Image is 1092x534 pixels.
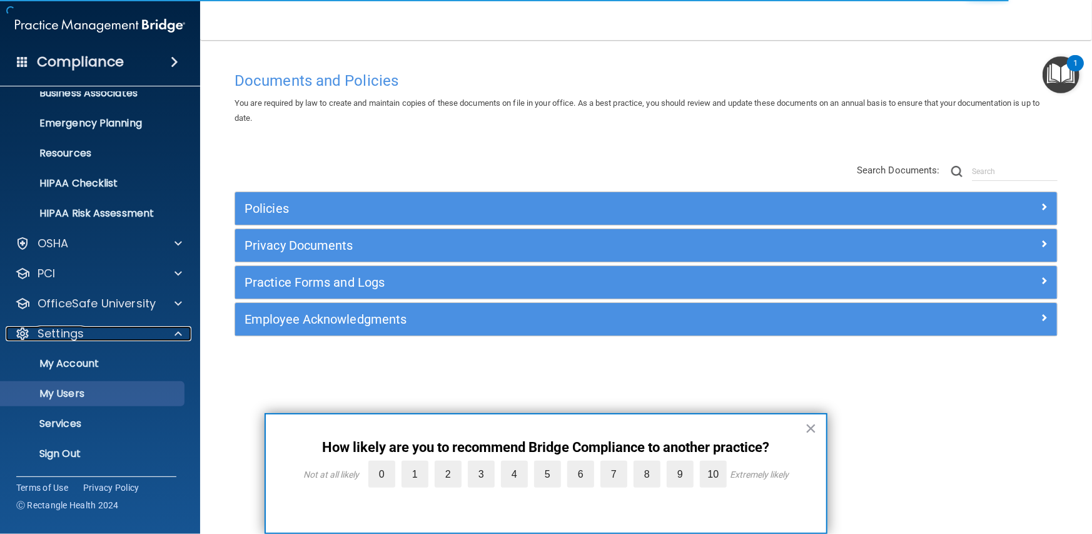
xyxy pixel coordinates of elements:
[951,166,963,177] img: ic-search.3b580494.png
[245,239,842,252] h5: Privacy Documents
[15,13,185,38] img: PMB logo
[83,481,139,494] a: Privacy Policy
[16,499,119,511] span: Ⓒ Rectangle Health 2024
[8,418,179,430] p: Services
[8,357,179,370] p: My Account
[700,461,727,488] label: 10
[245,312,842,326] h5: Employee Acknowledgments
[235,73,1058,89] h4: Documents and Policies
[38,266,55,281] p: PCI
[402,461,428,488] label: 1
[291,439,801,456] p: How likely are you to recommend Bridge Compliance to another practice?
[38,236,69,251] p: OSHA
[38,296,156,311] p: OfficeSafe University
[667,461,694,488] label: 9
[567,461,594,488] label: 6
[235,98,1039,123] span: You are required by law to create and maintain copies of these documents on file in your office. ...
[16,481,68,494] a: Terms of Use
[805,418,817,438] button: Close
[8,388,179,400] p: My Users
[8,87,179,100] p: Business Associates
[972,162,1058,181] input: Search
[857,165,940,176] span: Search Documents:
[501,461,528,488] label: 4
[8,177,179,190] p: HIPAA Checklist
[730,470,789,480] div: Extremely likely
[634,461,660,488] label: 8
[534,461,561,488] label: 5
[435,461,462,488] label: 2
[1043,56,1079,93] button: Open Resource Center, 1 new notification
[8,147,179,160] p: Resources
[600,461,627,488] label: 7
[8,207,179,220] p: HIPAA Risk Assessment
[37,53,124,71] h4: Compliance
[8,448,179,460] p: Sign Out
[368,461,395,488] label: 0
[245,202,842,215] h5: Policies
[1073,63,1078,80] div: 1
[8,117,179,130] p: Emergency Planning
[245,275,842,289] h5: Practice Forms and Logs
[38,326,84,341] p: Settings
[468,461,495,488] label: 3
[303,470,359,480] div: Not at all likely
